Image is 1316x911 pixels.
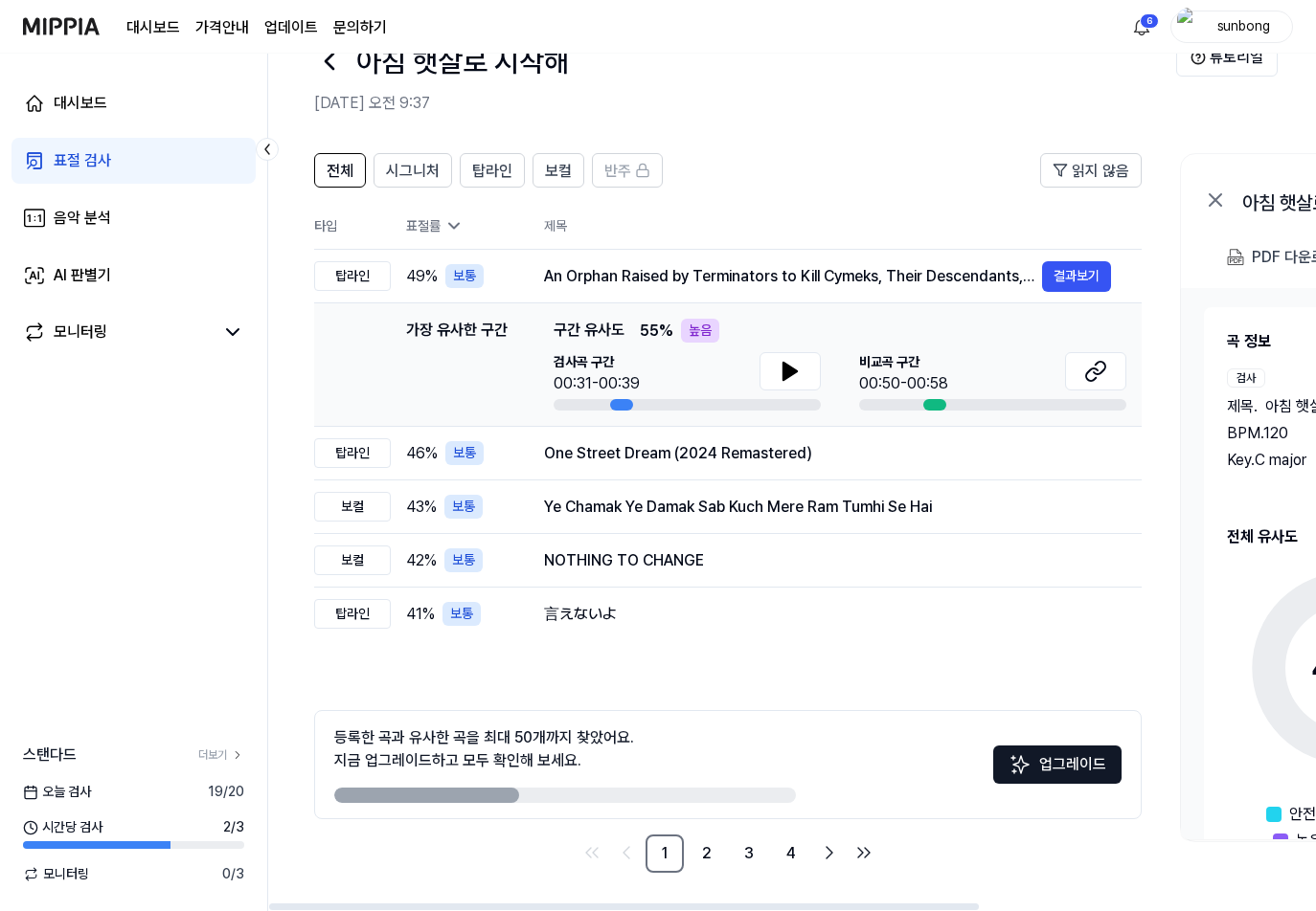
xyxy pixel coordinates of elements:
div: 보컬 [314,545,391,575]
span: 보컬 [545,160,572,183]
div: 등록한 곡과 유사한 곡을 최대 50개까지 찾았어요. 지금 업그레이드하고 모두 확인해 보세요. [334,726,634,772]
div: 보통 [442,602,481,626]
div: 보통 [444,495,483,519]
div: 대시보드 [54,92,107,115]
div: Ye Chamak Ye Damak Sab Kuch Mere Ram Tumhi Se Hai [544,496,1111,519]
a: 4 [772,834,810,873]
h1: 아침 햇살로 시작해 [356,40,569,83]
span: 55 % [640,320,673,343]
a: 1 [646,834,684,873]
a: 음악 분석 [11,195,256,241]
div: 보통 [444,548,483,572]
button: 보컬 [533,153,584,188]
div: NOTHING TO CHANGE [544,549,1111,572]
span: 비교곡 구간 [859,352,948,372]
a: 더보기 [198,746,244,764]
button: 시그니처 [374,153,452,188]
button: 알림6 [1126,11,1157,42]
div: An Orphan Raised by Terminators to Kill Cymeks, Their Descendants, And Predator Species [544,265,1042,288]
img: PDF Download [1227,249,1244,266]
button: 읽지 않음 [1040,153,1142,188]
div: 보컬 [314,492,391,522]
a: 3 [730,834,768,873]
div: 탑라인 [314,261,391,291]
span: 42 % [406,549,437,572]
span: 46 % [406,442,438,465]
span: 전체 [327,160,353,183]
button: 결과보기 [1042,261,1111,292]
button: 업그레이드 [993,745,1122,784]
div: 00:50-00:58 [859,372,948,395]
span: 0 / 3 [222,864,244,884]
span: 오늘 검사 [23,782,91,802]
th: 제목 [544,203,1142,249]
div: One Street Dream (2024 Remastered) [544,442,1111,465]
a: Go to previous page [611,837,642,868]
a: 업데이트 [264,16,318,39]
div: 탑라인 [314,599,391,629]
div: 검사 [1227,368,1265,388]
span: 모니터링 [23,864,89,884]
a: Sparkles업그레이드 [993,762,1122,780]
a: Go to last page [849,837,879,868]
a: 대시보드 [11,80,256,126]
button: profilesunbong [1170,11,1293,43]
span: 스탠다드 [23,744,77,767]
span: 반주 [604,160,631,183]
a: 2 [688,834,726,873]
img: profile [1177,8,1200,46]
div: 보통 [445,441,484,465]
h2: [DATE] 오전 9:37 [314,92,1176,115]
div: 표절률 [406,216,513,236]
a: AI 판별기 [11,253,256,299]
span: 안전 [1289,803,1316,826]
div: sunbong [1206,15,1281,36]
div: 모니터링 [54,321,107,344]
button: 반주 [592,153,663,188]
span: 41 % [406,603,435,626]
span: 시그니처 [386,160,440,183]
a: 문의하기 [333,16,387,39]
img: Help [1191,50,1206,65]
span: 시간당 검사 [23,817,102,837]
a: 표절 검사 [11,138,256,184]
button: 튜토리얼 [1176,38,1278,77]
a: Go to next page [814,837,845,868]
button: 탑라인 [460,153,525,188]
button: 전체 [314,153,366,188]
div: 00:31-00:39 [554,372,640,395]
a: Go to first page [577,837,607,868]
a: 대시보드 [126,16,180,39]
div: 표절 검사 [54,149,111,172]
img: 알림 [1130,15,1153,38]
div: 탑라인 [314,438,391,468]
div: 높음 [681,319,719,343]
span: 구간 유사도 [554,319,624,343]
span: 2 / 3 [223,817,244,837]
span: 49 % [406,265,438,288]
th: 타입 [314,203,391,250]
div: 6 [1140,13,1159,29]
div: 보통 [445,264,484,288]
span: 19 / 20 [208,782,244,802]
div: 가장 유사한 구간 [406,319,508,411]
span: 읽지 않음 [1072,160,1129,183]
div: AI 판별기 [54,264,111,287]
div: 言えないよ [544,603,1111,626]
img: Sparkles [1009,753,1032,776]
span: 43 % [406,496,437,519]
span: 제목 . [1227,395,1258,418]
div: 음악 분석 [54,207,111,230]
span: 탑라인 [472,160,512,183]
nav: pagination [314,834,1142,873]
span: 검사곡 구간 [554,352,640,372]
a: 모니터링 [23,321,214,344]
button: 가격안내 [195,16,249,39]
